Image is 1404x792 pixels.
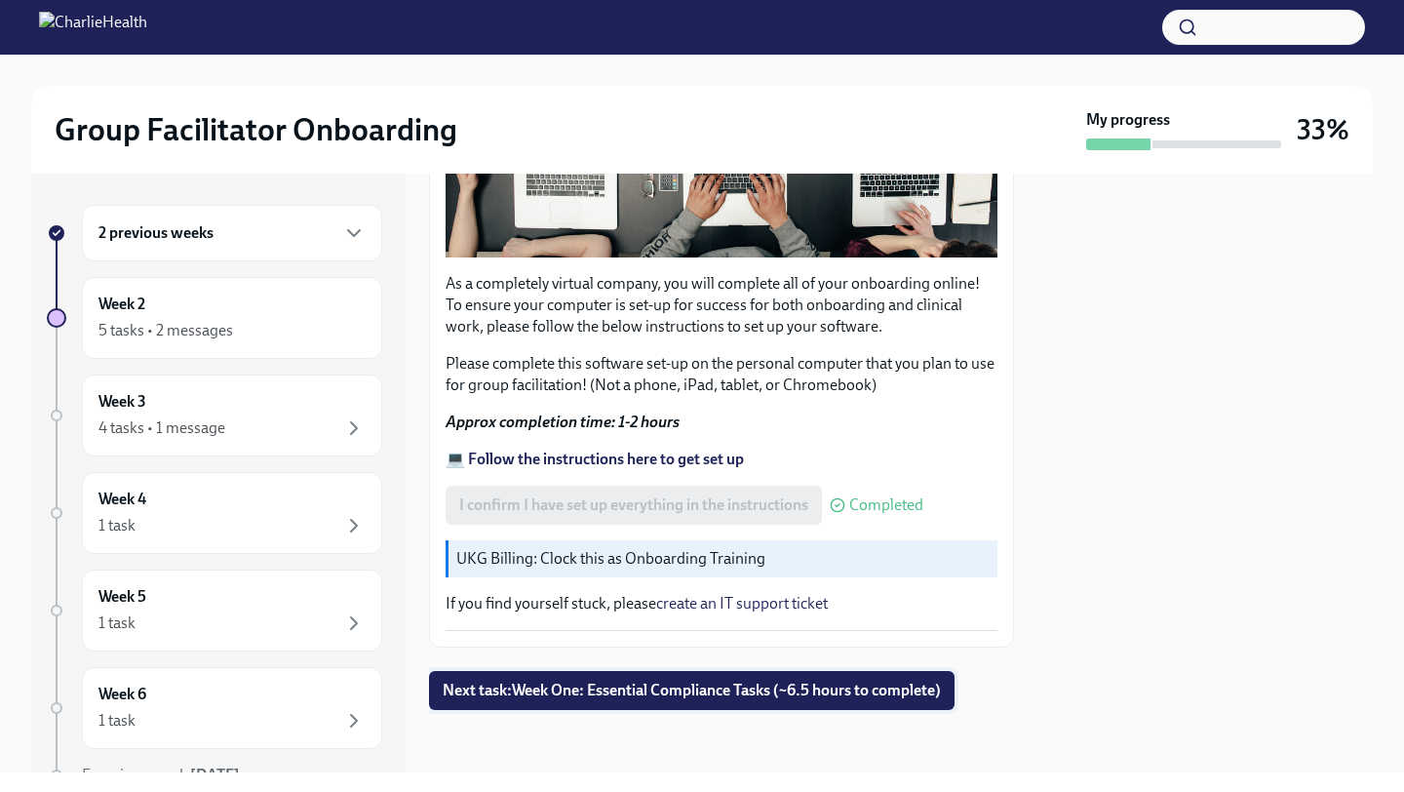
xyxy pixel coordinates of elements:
[98,222,214,244] h6: 2 previous weeks
[47,570,382,652] a: Week 51 task
[98,489,146,510] h6: Week 4
[82,205,382,261] div: 2 previous weeks
[55,110,457,149] h2: Group Facilitator Onboarding
[456,548,990,570] p: UKG Billing: Clock this as Onboarding Training
[429,671,955,710] button: Next task:Week One: Essential Compliance Tasks (~6.5 hours to complete)
[39,12,147,43] img: CharlieHealth
[1297,112,1349,147] h3: 33%
[47,375,382,456] a: Week 34 tasks • 1 message
[446,413,680,431] strong: Approx completion time: 1-2 hours
[98,515,136,536] div: 1 task
[446,593,997,614] p: If you find yourself stuck, please
[849,497,923,513] span: Completed
[1086,109,1170,131] strong: My progress
[47,667,382,749] a: Week 61 task
[190,766,240,784] strong: [DATE]
[98,294,145,315] h6: Week 2
[656,594,828,613] a: create an IT support ticket
[98,710,136,732] div: 1 task
[98,417,225,439] div: 4 tasks • 1 message
[446,273,997,337] p: As a completely virtual company, you will complete all of your onboarding online! To ensure your ...
[98,391,146,413] h6: Week 3
[446,353,997,396] p: Please complete this software set-up on the personal computer that you plan to use for group faci...
[443,681,941,700] span: Next task : Week One: Essential Compliance Tasks (~6.5 hours to complete)
[47,472,382,554] a: Week 41 task
[98,586,146,608] h6: Week 5
[47,277,382,359] a: Week 25 tasks • 2 messages
[98,320,233,341] div: 5 tasks • 2 messages
[98,613,136,634] div: 1 task
[98,684,146,705] h6: Week 6
[446,450,744,468] a: 💻 Follow the instructions here to get set up
[82,766,240,784] span: Experience ends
